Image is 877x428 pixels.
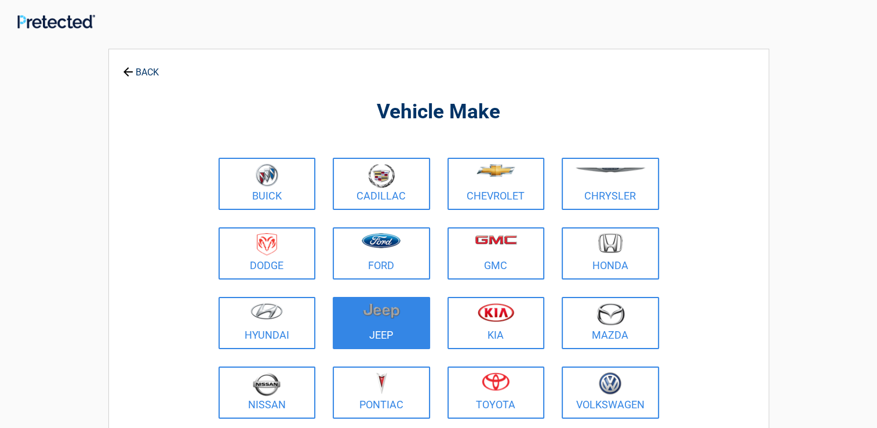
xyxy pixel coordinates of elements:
a: Pontiac [333,367,430,419]
img: dodge [257,233,277,256]
img: ford [362,233,401,248]
img: hyundai [250,303,283,320]
a: Honda [562,227,659,280]
img: chrysler [575,168,646,173]
a: Buick [219,158,316,210]
a: Cadillac [333,158,430,210]
a: Chevrolet [447,158,545,210]
img: buick [256,164,278,187]
img: volkswagen [599,372,621,395]
img: toyota [482,372,510,391]
a: Hyundai [219,297,316,349]
img: Main Logo [17,14,95,28]
a: Ford [333,227,430,280]
img: mazda [596,303,625,325]
a: BACK [121,57,161,77]
a: Mazda [562,297,659,349]
img: kia [478,303,514,322]
img: honda [598,233,623,253]
a: Kia [447,297,545,349]
a: Dodge [219,227,316,280]
img: cadillac [368,164,395,188]
img: pontiac [376,372,387,394]
img: chevrolet [476,164,515,177]
a: Jeep [333,297,430,349]
a: Volkswagen [562,367,659,419]
a: Chrysler [562,158,659,210]
a: Nissan [219,367,316,419]
a: GMC [447,227,545,280]
img: gmc [475,235,517,245]
a: Toyota [447,367,545,419]
h2: Vehicle Make [216,99,662,126]
img: jeep [363,303,400,319]
img: nissan [253,372,281,396]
